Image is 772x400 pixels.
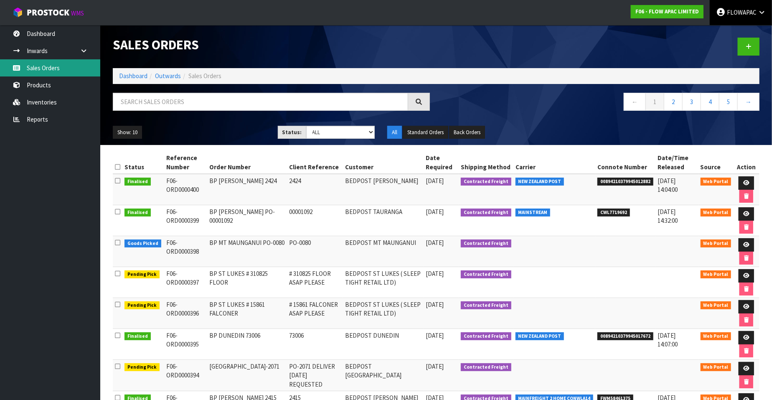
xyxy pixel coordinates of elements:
a: → [737,93,759,111]
th: Status [122,151,165,174]
th: Shipping Method [459,151,513,174]
td: BP DUNEDIN 73006 [208,329,287,360]
nav: Page navigation [442,93,759,113]
span: NEW ZEALAND POST [516,178,564,186]
td: BEDPOST ST LUKES ( SLEEP TIGHT RETAIL LTD) [343,298,424,329]
span: Web Portal [701,332,731,341]
td: PO-0080 [287,236,343,267]
span: [DATE] [426,239,444,247]
td: [GEOGRAPHIC_DATA]-2071 [208,360,287,391]
img: cube-alt.png [13,7,23,18]
span: Finalised [124,178,151,186]
span: Web Portal [701,301,731,310]
span: [DATE] 14:32:00 [658,208,678,224]
span: Contracted Freight [461,363,511,372]
span: Web Portal [701,209,731,217]
span: Contracted Freight [461,178,511,186]
td: BEDPOST [GEOGRAPHIC_DATA] [343,360,424,391]
span: [DATE] [426,208,444,216]
button: Standard Orders [403,126,448,139]
span: Contracted Freight [461,270,511,279]
span: FLOWAPAC [727,8,757,16]
span: [DATE] 14:07:00 [658,331,678,348]
td: # 15861 FALCONER ASAP PLEASE [287,298,343,329]
span: CWL7719692 [597,209,630,217]
th: Order Number [208,151,287,174]
span: 00894210379945017672 [597,332,653,341]
span: [DATE] [426,362,444,370]
span: Web Portal [701,178,731,186]
td: BP ST LUKES # 310825 FLOOR [208,267,287,298]
th: Source [698,151,734,174]
td: F06-ORD0000399 [165,205,208,236]
span: Finalised [124,332,151,341]
span: Pending Pick [124,363,160,372]
td: BEDPOST DUNEDIN [343,329,424,360]
h1: Sales Orders [113,38,430,52]
a: Outwards [155,72,181,80]
td: BEDPOST TAURANGA [343,205,424,236]
td: BP MT MAUNGANUI PO-0080 [208,236,287,267]
span: [DATE] [426,301,444,308]
td: 73006 [287,329,343,360]
a: Dashboard [119,72,147,80]
a: 3 [682,93,701,111]
td: F06-ORD0000396 [165,298,208,329]
td: BP ST LUKES # 15861 FALCONER [208,298,287,329]
strong: F06 - FLOW APAC LIMITED [635,8,699,15]
th: Customer [343,151,424,174]
span: Pending Pick [124,301,160,310]
th: Connote Number [595,151,655,174]
td: BEDPOST ST LUKES ( SLEEP TIGHT RETAIL LTD) [343,267,424,298]
input: Search sales orders [113,93,408,111]
span: Sales Orders [188,72,221,80]
span: Goods Picked [124,239,161,248]
a: 5 [719,93,738,111]
span: NEW ZEALAND POST [516,332,564,341]
span: [DATE] [426,331,444,339]
strong: Status: [282,129,302,136]
span: [DATE] [426,177,444,185]
td: 2424 [287,174,343,205]
span: Contracted Freight [461,301,511,310]
th: Date/Time Released [655,151,698,174]
span: Contracted Freight [461,332,511,341]
span: [DATE] 14:04:00 [658,177,678,194]
span: Web Portal [701,239,731,248]
td: BEDPOST [PERSON_NAME] [343,174,424,205]
span: 00894210379945012882 [597,178,653,186]
span: Finalised [124,209,151,217]
span: Web Portal [701,270,731,279]
td: BP [PERSON_NAME] 2424 [208,174,287,205]
span: Contracted Freight [461,239,511,248]
td: # 310825 FLOOR ASAP PLEASE [287,267,343,298]
button: All [387,126,402,139]
th: Client Reference [287,151,343,174]
th: Date Required [424,151,459,174]
span: ProStock [27,7,69,18]
td: F06-ORD0000398 [165,236,208,267]
span: [DATE] [426,270,444,278]
th: Reference Number [165,151,208,174]
td: F06-ORD0000397 [165,267,208,298]
span: MAINSTREAM [516,209,551,217]
a: ← [624,93,646,111]
span: Contracted Freight [461,209,511,217]
a: 4 [701,93,719,111]
td: F06-ORD0000394 [165,360,208,391]
button: Show: 10 [113,126,142,139]
a: 1 [645,93,664,111]
td: PO-2071 DELIVER [DATE] REQUESTED [287,360,343,391]
a: 2 [664,93,683,111]
td: BP [PERSON_NAME] PO-00001092 [208,205,287,236]
td: 00001092 [287,205,343,236]
th: Action [733,151,759,174]
td: F06-ORD0000400 [165,174,208,205]
th: Carrier [513,151,596,174]
button: Back Orders [449,126,485,139]
td: BEDPOST MT MAUNGANUI [343,236,424,267]
td: F06-ORD0000395 [165,329,208,360]
small: WMS [71,9,84,17]
span: Pending Pick [124,270,160,279]
span: Web Portal [701,363,731,372]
